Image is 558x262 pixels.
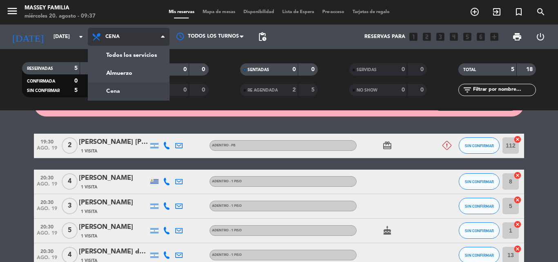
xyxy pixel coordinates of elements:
[62,137,78,154] span: 2
[62,222,78,239] span: 5
[37,246,57,255] span: 20:30
[465,143,494,148] span: SIN CONFIRMAR
[492,7,502,17] i: exit_to_app
[6,28,49,46] i: [DATE]
[357,68,377,72] span: SERVIDAS
[37,172,57,182] span: 20:30
[459,137,500,154] button: SIN CONFIRMAR
[76,32,86,42] i: arrow_drop_down
[348,10,394,14] span: Tarjetas de regalo
[74,65,78,71] strong: 5
[311,67,316,72] strong: 0
[318,10,348,14] span: Pre-acceso
[513,196,522,204] i: cancel
[81,184,97,190] span: 1 Visita
[202,67,207,72] strong: 0
[536,32,545,42] i: power_settings_new
[536,7,546,17] i: search
[514,7,524,17] i: turned_in_not
[62,173,78,190] span: 4
[74,87,78,93] strong: 5
[512,32,522,42] span: print
[364,34,405,40] span: Reservas para
[165,10,199,14] span: Mis reservas
[79,246,148,257] div: [PERSON_NAME] de la Peña
[475,31,486,42] i: looks_6
[459,173,500,190] button: SIN CONFIRMAR
[105,34,120,40] span: Cena
[74,78,78,84] strong: 0
[37,206,57,215] span: ago. 19
[402,87,405,93] strong: 0
[79,173,148,184] div: [PERSON_NAME]
[27,89,60,93] span: SIN CONFIRMAR
[25,4,96,12] div: MASSEY FAMILIA
[37,146,57,155] span: ago. 19
[88,82,169,100] a: Cena
[248,88,278,92] span: RE AGENDADA
[513,220,522,228] i: cancel
[422,31,432,42] i: looks_two
[513,171,522,179] i: cancel
[292,67,296,72] strong: 0
[202,87,207,93] strong: 0
[459,222,500,239] button: SIN CONFIRMAR
[88,46,169,64] a: Todos los servicios
[239,10,278,14] span: Disponibilidad
[465,253,494,258] span: SIN CONFIRMAR
[382,226,392,235] i: cake
[465,204,494,208] span: SIN CONFIRMAR
[402,67,405,72] strong: 0
[6,5,18,20] button: menu
[529,25,552,49] div: LOG OUT
[37,231,57,240] span: ago. 19
[408,31,419,42] i: looks_one
[37,222,57,231] span: 20:30
[511,67,514,72] strong: 5
[199,10,239,14] span: Mapa de mesas
[88,64,169,82] a: Almuerzo
[27,79,55,83] span: CONFIRMADA
[462,85,472,95] i: filter_list
[382,141,392,150] i: card_giftcard
[25,12,96,20] div: miércoles 20. agosto - 09:37
[357,88,377,92] span: NO SHOW
[420,67,425,72] strong: 0
[435,31,446,42] i: looks_3
[513,135,522,143] i: cancel
[462,31,473,42] i: looks_5
[459,198,500,214] button: SIN CONFIRMAR
[278,10,318,14] span: Lista de Espera
[465,179,494,184] span: SIN CONFIRMAR
[526,67,534,72] strong: 18
[79,222,148,233] div: [PERSON_NAME]
[248,68,269,72] span: SENTADAS
[183,87,187,93] strong: 0
[62,198,78,214] span: 3
[81,233,97,240] span: 1 Visita
[470,7,480,17] i: add_circle_outline
[465,228,494,233] span: SIN CONFIRMAR
[449,31,459,42] i: looks_4
[489,31,500,42] i: add_box
[472,85,536,94] input: Filtrar por nombre...
[212,229,242,232] span: Adentro - 1 Piso
[81,208,97,215] span: 1 Visita
[79,137,148,148] div: [PERSON_NAME] [PERSON_NAME]
[513,245,522,253] i: cancel
[212,144,235,147] span: Adentro - PB
[27,67,53,71] span: RESERVADAS
[79,197,148,208] div: [PERSON_NAME]
[37,197,57,206] span: 20:30
[292,87,296,93] strong: 2
[463,68,476,72] span: TOTAL
[257,32,267,42] span: pending_actions
[212,253,242,257] span: Adentro - 1 Piso
[212,204,242,208] span: Adentro - 1 Piso
[183,67,187,72] strong: 0
[81,148,97,155] span: 1 Visita
[212,180,242,183] span: Adentro - 1 Piso
[6,5,18,17] i: menu
[420,87,425,93] strong: 0
[37,181,57,191] span: ago. 19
